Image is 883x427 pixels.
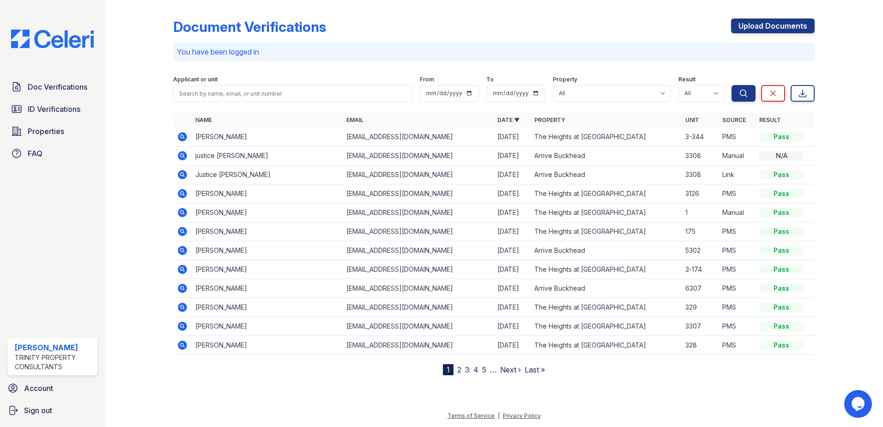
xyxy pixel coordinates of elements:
div: Document Verifications [173,18,326,35]
label: Applicant or unit [173,76,218,83]
label: Result [678,76,696,83]
a: Account [4,379,101,397]
span: ID Verifications [28,104,80,115]
td: 328 [682,336,719,355]
a: 5 [482,365,486,374]
td: PMS [719,128,756,146]
td: [PERSON_NAME] [192,317,343,336]
td: [PERSON_NAME] [192,336,343,355]
td: The Heights at [GEOGRAPHIC_DATA] [531,203,682,222]
td: Arrive Buckhead [531,165,682,184]
td: 3308 [682,165,719,184]
td: [DATE] [494,298,531,317]
td: 6307 [682,279,719,298]
div: N/A [759,151,804,160]
td: PMS [719,241,756,260]
td: 3-344 [682,128,719,146]
td: [DATE] [494,146,531,165]
a: Properties [7,122,97,140]
div: Pass [759,132,804,141]
td: PMS [719,184,756,203]
td: [DATE] [494,279,531,298]
td: [EMAIL_ADDRESS][DOMAIN_NAME] [343,222,494,241]
td: [EMAIL_ADDRESS][DOMAIN_NAME] [343,128,494,146]
td: [EMAIL_ADDRESS][DOMAIN_NAME] [343,203,494,222]
td: [PERSON_NAME] [192,128,343,146]
a: Name [195,116,212,123]
label: From [420,76,434,83]
td: 329 [682,298,719,317]
div: 1 [443,364,454,375]
div: Pass [759,189,804,198]
a: Upload Documents [731,18,815,33]
a: 3 [465,365,470,374]
td: [EMAIL_ADDRESS][DOMAIN_NAME] [343,146,494,165]
td: [PERSON_NAME] [192,222,343,241]
td: 3307 [682,317,719,336]
td: The Heights at [GEOGRAPHIC_DATA] [531,260,682,279]
label: Property [553,76,577,83]
a: Email [346,116,363,123]
td: 3126 [682,184,719,203]
td: [DATE] [494,222,531,241]
a: 2 [457,365,461,374]
td: PMS [719,317,756,336]
a: Doc Verifications [7,78,97,96]
input: Search by name, email, or unit number [173,85,412,102]
td: 175 [682,222,719,241]
td: [PERSON_NAME] [192,260,343,279]
td: [PERSON_NAME] [192,298,343,317]
div: Pass [759,303,804,312]
td: The Heights at [GEOGRAPHIC_DATA] [531,317,682,336]
div: Trinity Property Consultants [15,353,94,372]
div: [PERSON_NAME] [15,342,94,353]
a: Source [722,116,746,123]
td: Link [719,165,756,184]
span: Account [24,383,53,394]
div: Pass [759,170,804,179]
span: … [490,364,496,375]
td: Arrive Buckhead [531,146,682,165]
img: CE_Logo_Blue-a8612792a0a2168367f1c8372b55b34899dd931a85d93a1a3d3e32e68fde9ad4.png [4,30,101,48]
a: Date ▼ [497,116,520,123]
td: PMS [719,298,756,317]
td: PMS [719,336,756,355]
a: Unit [685,116,699,123]
td: justice [PERSON_NAME] [192,146,343,165]
td: [DATE] [494,336,531,355]
div: Pass [759,341,804,350]
p: You have been logged in [177,46,811,57]
td: [EMAIL_ADDRESS][DOMAIN_NAME] [343,165,494,184]
td: The Heights at [GEOGRAPHIC_DATA] [531,298,682,317]
a: FAQ [7,144,97,163]
td: [EMAIL_ADDRESS][DOMAIN_NAME] [343,279,494,298]
td: The Heights at [GEOGRAPHIC_DATA] [531,336,682,355]
td: [PERSON_NAME] [192,241,343,260]
td: [PERSON_NAME] [192,203,343,222]
td: [DATE] [494,203,531,222]
a: ID Verifications [7,100,97,118]
a: Sign out [4,401,101,420]
label: To [486,76,494,83]
a: 4 [473,365,478,374]
td: [EMAIL_ADDRESS][DOMAIN_NAME] [343,336,494,355]
td: [DATE] [494,128,531,146]
td: [DATE] [494,184,531,203]
div: Pass [759,208,804,217]
td: Manual [719,146,756,165]
td: PMS [719,222,756,241]
a: Property [534,116,565,123]
td: Arrive Buckhead [531,241,682,260]
td: Arrive Buckhead [531,279,682,298]
td: [DATE] [494,241,531,260]
div: Pass [759,322,804,331]
td: The Heights at [GEOGRAPHIC_DATA] [531,128,682,146]
a: Last » [525,365,545,374]
td: The Heights at [GEOGRAPHIC_DATA] [531,184,682,203]
div: Pass [759,265,804,274]
td: [EMAIL_ADDRESS][DOMAIN_NAME] [343,260,494,279]
span: Sign out [24,405,52,416]
span: Properties [28,126,64,137]
div: Pass [759,227,804,236]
